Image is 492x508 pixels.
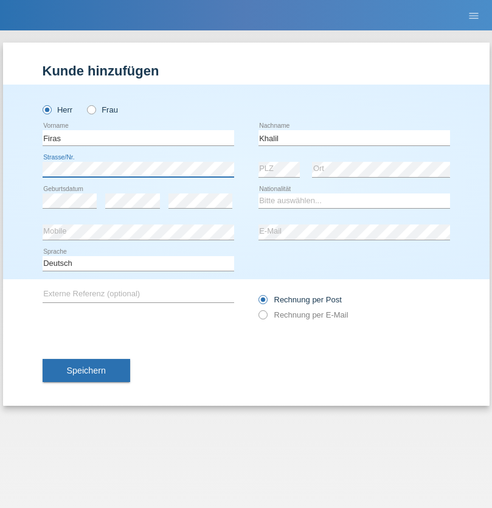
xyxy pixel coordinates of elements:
[43,359,130,382] button: Speichern
[43,105,50,113] input: Herr
[462,12,486,19] a: menu
[258,310,266,325] input: Rechnung per E-Mail
[67,366,106,375] span: Speichern
[258,295,266,310] input: Rechnung per Post
[468,10,480,22] i: menu
[43,63,450,78] h1: Kunde hinzufügen
[258,310,348,319] label: Rechnung per E-Mail
[43,105,73,114] label: Herr
[258,295,342,304] label: Rechnung per Post
[87,105,118,114] label: Frau
[87,105,95,113] input: Frau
